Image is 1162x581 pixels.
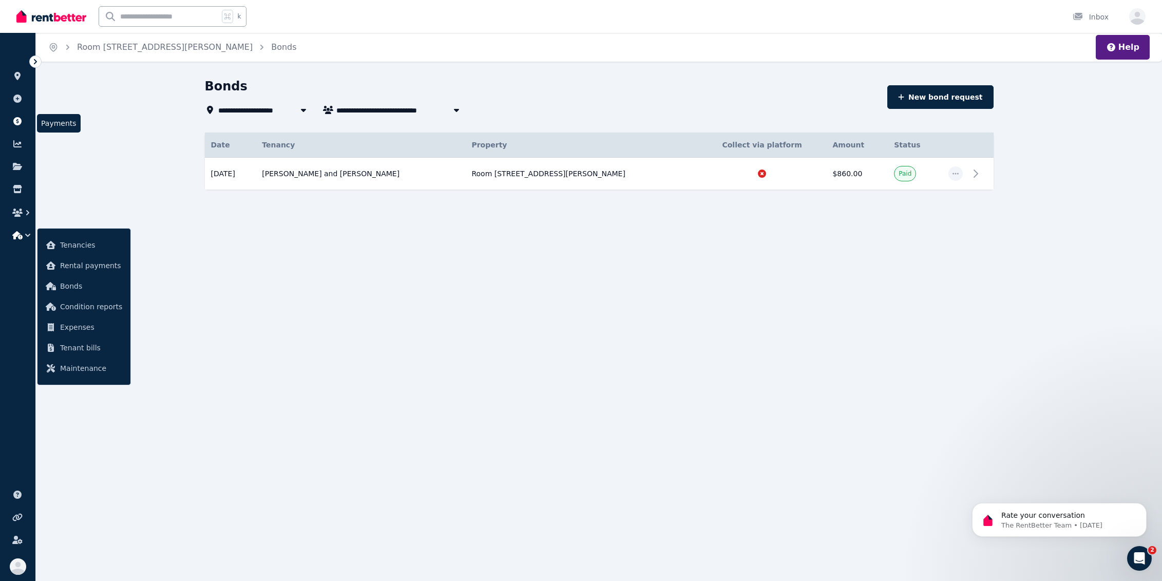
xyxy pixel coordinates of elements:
[888,133,942,158] th: Status
[37,114,81,133] span: Payments
[42,255,126,276] a: Rental payments
[698,133,827,158] th: Collect via platform
[60,301,122,313] span: Condition reports
[60,321,122,333] span: Expenses
[899,170,911,178] span: Paid
[16,9,86,24] img: RentBetter
[60,239,122,251] span: Tenancies
[77,42,253,52] a: Room [STREET_ADDRESS][PERSON_NAME]
[1073,12,1109,22] div: Inbox
[60,342,122,354] span: Tenant bills
[211,168,235,179] span: [DATE]
[1148,546,1156,554] span: 2
[60,280,122,292] span: Bonds
[211,140,230,150] span: Date
[826,133,888,158] th: Amount
[826,158,888,190] td: $860.00
[42,358,126,379] a: Maintenance
[36,33,309,62] nav: Breadcrumb
[465,158,697,190] td: Room [STREET_ADDRESS][PERSON_NAME]
[42,235,126,255] a: Tenancies
[271,41,296,53] span: Bonds
[60,259,122,272] span: Rental payments
[42,317,126,338] a: Expenses
[42,276,126,296] a: Bonds
[256,158,465,190] td: [PERSON_NAME] and [PERSON_NAME]
[60,362,122,374] span: Maintenance
[205,78,247,95] h1: Bonds
[42,296,126,317] a: Condition reports
[1127,546,1152,571] iframe: Intercom live chat
[465,133,697,158] th: Property
[1106,41,1139,53] button: Help
[256,133,465,158] th: Tenancy
[957,481,1162,553] iframe: Intercom notifications message
[887,85,994,109] button: New bond request
[237,12,241,21] span: k
[42,338,126,358] a: Tenant bills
